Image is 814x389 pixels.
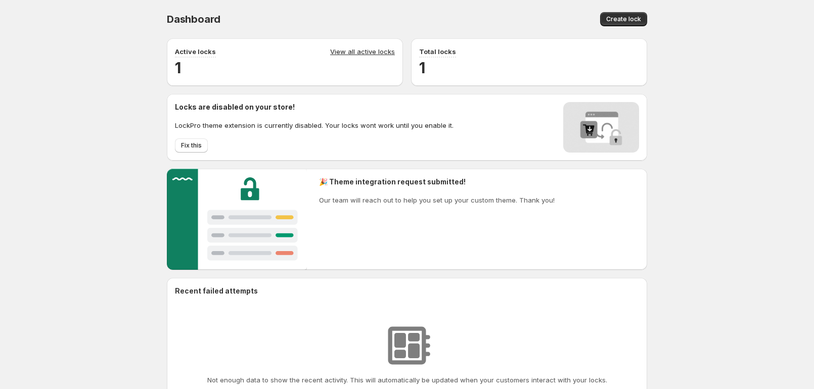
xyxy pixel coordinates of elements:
p: Our team will reach out to help you set up your custom theme. Thank you! [319,195,555,205]
p: Not enough data to show the recent activity. This will automatically be updated when your custome... [207,375,607,385]
h2: Recent failed attempts [175,286,258,296]
p: LockPro theme extension is currently disabled. Your locks wont work until you enable it. [175,120,454,130]
span: Fix this [181,141,202,150]
h2: 🎉 Theme integration request submitted! [319,177,555,187]
h2: 1 [419,58,639,78]
h2: 1 [175,58,395,78]
p: Total locks [419,46,456,57]
span: Dashboard [167,13,220,25]
p: Active locks [175,46,216,57]
img: Customer support [167,169,307,270]
img: No resources found [382,320,432,371]
span: Create lock [606,15,641,23]
h2: Locks are disabled on your store! [175,102,454,112]
button: Create lock [600,12,647,26]
img: Locks disabled [563,102,639,153]
a: View all active locks [330,46,395,58]
button: Fix this [175,138,208,153]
